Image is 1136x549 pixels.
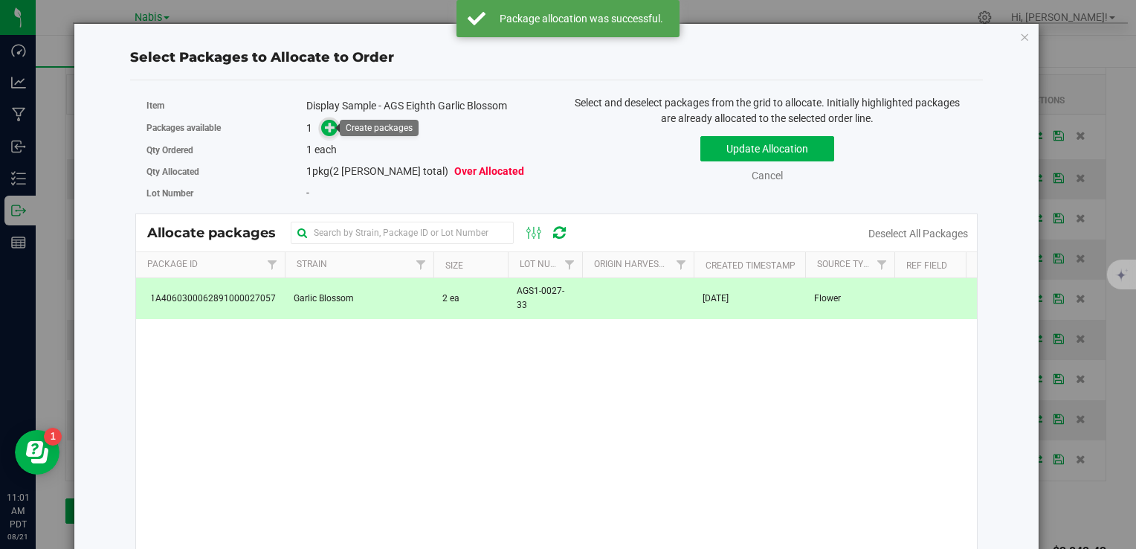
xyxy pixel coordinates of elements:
[445,260,463,271] a: Size
[146,187,306,200] label: Lot Number
[146,121,306,135] label: Packages available
[294,292,354,306] span: Garlic Blossom
[297,259,327,269] a: Strain
[594,259,669,269] a: Origin Harvests
[147,259,198,269] a: Package Id
[306,144,312,155] span: 1
[706,260,795,271] a: Created Timestamp
[145,292,276,306] span: 1A4060300062891000027057
[703,292,729,306] span: [DATE]
[15,430,59,475] iframe: Resource center
[329,165,448,177] span: (2 [PERSON_NAME] total)
[146,99,306,112] label: Item
[817,259,874,269] a: Source Type
[346,123,413,133] div: Create packages
[520,259,573,269] a: Lot Number
[752,170,783,182] a: Cancel
[146,165,306,179] label: Qty Allocated
[814,292,841,306] span: Flower
[146,144,306,157] label: Qty Ordered
[306,165,524,177] span: pkg
[494,11,668,26] div: Package allocation was successful.
[147,225,291,241] span: Allocate packages
[870,252,894,277] a: Filter
[314,144,337,155] span: each
[454,165,524,177] span: Over Allocated
[306,122,312,134] span: 1
[130,48,983,68] div: Select Packages to Allocate to Order
[700,136,834,161] button: Update Allocation
[669,252,694,277] a: Filter
[260,252,285,277] a: Filter
[306,98,546,114] div: Display Sample - AGS Eighth Garlic Blossom
[517,284,573,312] span: AGS1-0027-33
[291,222,514,244] input: Search by Strain, Package ID or Lot Number
[868,228,968,240] a: Deselect All Packages
[409,252,433,277] a: Filter
[906,260,947,271] a: Ref Field
[306,187,309,199] span: -
[44,428,62,446] iframe: Resource center unread badge
[306,165,312,177] span: 1
[442,292,459,306] span: 2 ea
[558,252,582,277] a: Filter
[575,97,960,124] span: Select and deselect packages from the grid to allocate. Initially highlighted packages are alread...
